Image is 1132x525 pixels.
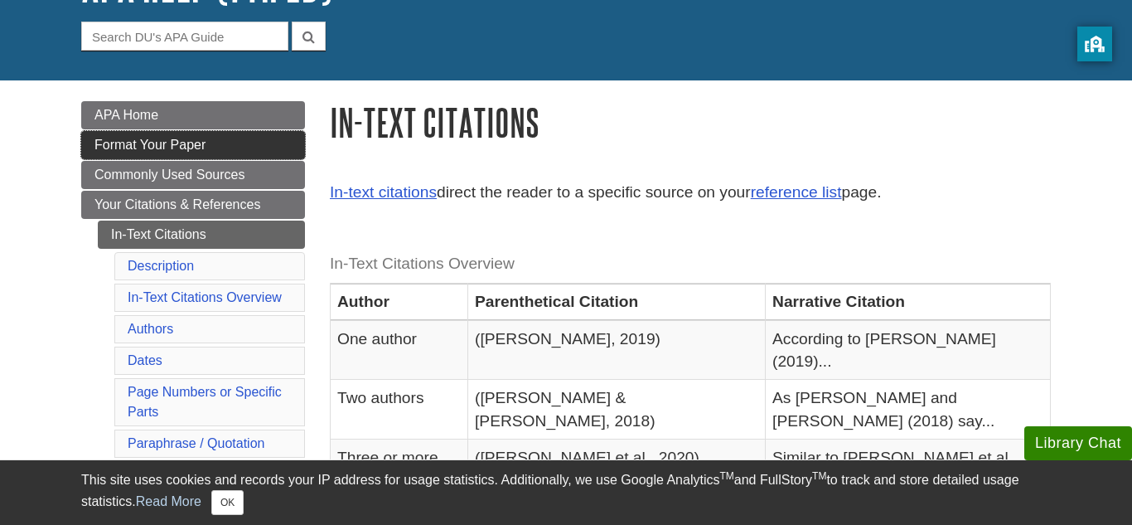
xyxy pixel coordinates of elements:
div: This site uses cookies and records your IP address for usage statistics. Additionally, we use Goo... [81,470,1051,515]
a: Dates [128,353,162,367]
a: Read More [136,494,201,508]
sup: TM [812,470,826,482]
a: In-Text Citations [98,221,305,249]
button: privacy banner [1077,27,1112,61]
a: Authors [128,322,173,336]
button: Close [211,490,244,515]
p: direct the reader to a specific source on your page. [330,181,1051,205]
td: One author [331,320,468,380]
th: Narrative Citation [766,284,1051,320]
a: Commonly Used Sources [81,161,305,189]
th: Parenthetical Citation [468,284,766,320]
td: According to [PERSON_NAME] (2019)... [766,320,1051,380]
a: In-text citations [330,183,437,201]
a: In-Text Citations Overview [128,290,282,304]
caption: In-Text Citations Overview [330,245,1051,283]
a: APA Home [81,101,305,129]
a: Description [128,259,194,273]
span: Format Your Paper [94,138,206,152]
td: ([PERSON_NAME] & [PERSON_NAME], 2018) [468,380,766,440]
a: Page Numbers or Specific Parts [128,385,282,419]
input: Search DU's APA Guide [81,22,288,51]
td: Similar to [PERSON_NAME] et al. (2020)... [766,440,1051,499]
h1: In-Text Citations [330,101,1051,143]
a: reference list [751,183,842,201]
span: Your Citations & References [94,197,260,211]
td: ([PERSON_NAME], 2019) [468,320,766,380]
button: Library Chat [1024,426,1132,460]
a: Your Citations & References [81,191,305,219]
span: APA Home [94,108,158,122]
th: Author [331,284,468,320]
a: Paraphrase / Quotation [128,436,264,450]
a: Format Your Paper [81,131,305,159]
td: Two authors [331,380,468,440]
span: Commonly Used Sources [94,168,244,182]
td: As [PERSON_NAME] and [PERSON_NAME] (2018) say... [766,380,1051,440]
td: ([PERSON_NAME] et al., 2020) [468,440,766,499]
td: Three or more authors [331,440,468,499]
sup: TM [719,470,733,482]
